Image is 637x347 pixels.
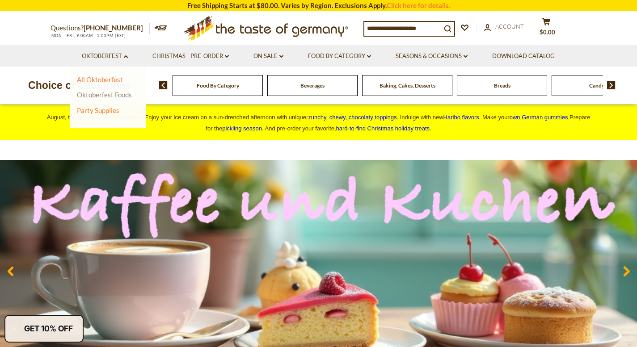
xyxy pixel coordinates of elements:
button: $0.00 [533,17,560,40]
a: Baking, Cakes, Desserts [380,82,435,89]
a: Food By Category [308,51,371,61]
span: MON - FRI, 9:00AM - 5:00PM (EST) [51,33,127,38]
span: $0.00 [540,29,555,36]
a: Account [484,22,524,32]
a: Party Supplies [77,106,119,114]
a: Oktoberfest Foods [77,91,132,99]
img: next arrow [607,81,616,89]
a: pickling season [222,125,262,132]
a: Seasons & Occasions [396,51,468,61]
a: Breads [494,82,510,89]
a: crunchy, chewy, chocolaty toppings [306,114,397,121]
a: hard-to-find Christmas holiday treats [336,125,430,132]
img: previous arrow [159,81,168,89]
a: Haribo flavors [443,114,479,121]
a: On Sale [253,51,283,61]
span: . [336,125,431,132]
a: Food By Category [197,82,239,89]
a: Download Catalog [492,51,555,61]
a: Candy [589,82,604,89]
a: own German gummies. [510,114,570,121]
span: own German gummies [510,114,568,121]
a: All Oktoberfest [77,75,123,84]
p: Questions? [51,22,150,34]
a: Oktoberfest [82,51,128,61]
span: August, the golden crown of summer! Enjoy your ice cream on a sun-drenched afternoon with unique ... [47,114,591,132]
a: [PHONE_NUMBER] [84,24,143,32]
span: runchy, chewy, chocolaty toppings [309,114,397,121]
a: Beverages [300,82,325,89]
span: Account [495,23,524,30]
a: Christmas - PRE-ORDER [152,51,229,61]
a: Click here for details. [387,1,450,9]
